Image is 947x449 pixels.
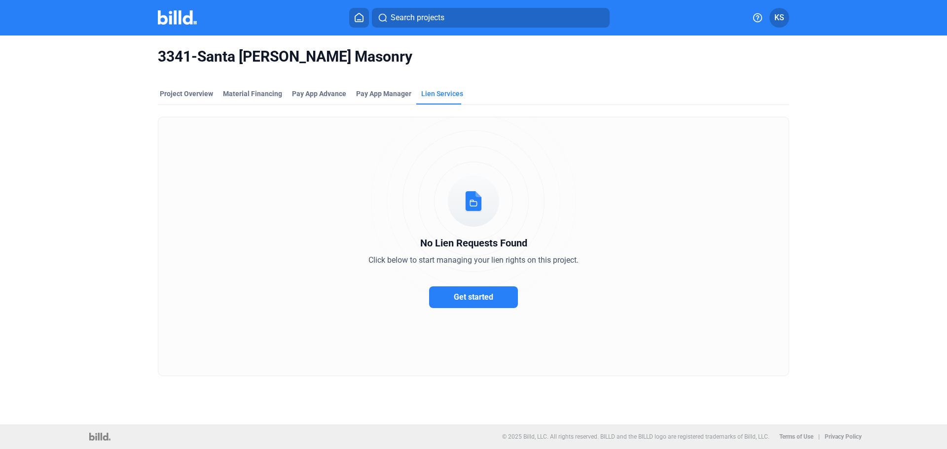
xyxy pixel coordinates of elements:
[160,89,213,99] div: Project Overview
[89,433,110,441] img: logo
[158,10,197,25] img: Billd Company Logo
[223,89,282,99] div: Material Financing
[420,237,527,249] span: No Lien Requests Found
[356,89,411,99] span: Pay App Manager
[825,433,862,440] b: Privacy Policy
[502,433,769,440] p: © 2025 Billd, LLC. All rights reserved. BILLD and the BILLD logo are registered trademarks of Bil...
[158,47,789,66] span: 3341-Santa [PERSON_NAME] Masonry
[368,255,579,265] span: Click below to start managing your lien rights on this project.
[818,433,820,440] p: |
[454,292,493,302] span: Get started
[779,433,813,440] b: Terms of Use
[391,12,444,24] span: Search projects
[774,12,784,24] span: KS
[421,89,463,99] div: Lien Services
[292,89,346,99] div: Pay App Advance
